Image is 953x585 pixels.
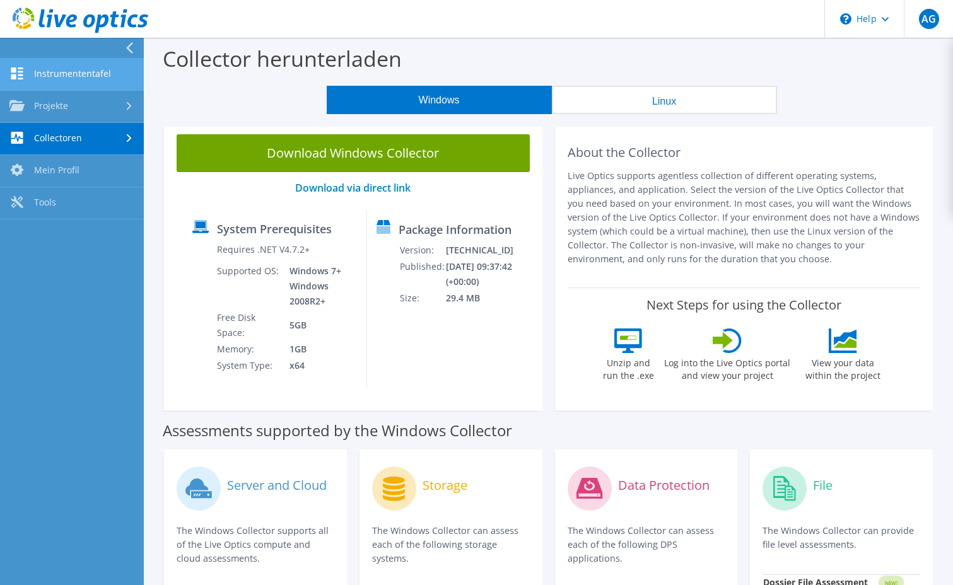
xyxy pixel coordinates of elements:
p: The Windows Collector can provide file level assessments. [763,524,920,552]
button: Linux [552,86,777,114]
label: View your data within the project [797,353,888,382]
td: Windows 7+ Windows 2008R2+ [280,263,357,310]
a: Download via direct link [295,181,411,195]
td: x64 [280,357,357,374]
td: [TECHNICAL_ID] [445,242,537,258]
label: Requires .NET V4.7.2+ [217,243,310,256]
label: Server and Cloud [227,479,327,492]
td: 29.4 MB [445,290,537,306]
label: Assessments supported by the Windows Collector [163,424,512,437]
label: Unzip and run the .exe [599,353,657,382]
span: AG [919,9,939,29]
td: Size: [399,290,445,306]
button: Windows [327,86,552,114]
td: 1GB [280,341,357,357]
p: The Windows Collector supports all of the Live Optics compute and cloud assessments. [177,524,334,565]
td: Memory: [216,341,279,357]
label: Next Steps for using the Collector [646,298,841,313]
td: Version: [399,242,445,258]
svg: \n [840,13,851,25]
label: Storage [423,479,467,492]
td: Published: [399,258,445,290]
p: Live Optics supports agentless collection of different operating systems, appliances, and applica... [568,169,921,266]
td: 5GB [280,310,357,341]
label: Collector herunterladen [163,44,402,73]
label: System Prerequisites [217,223,332,235]
td: Supported OS: [216,263,279,310]
td: System Type: [216,357,279,374]
label: Log into the Live Optics portal and view your project [664,353,791,382]
p: The Windows Collector can assess each of the following DPS applications. [568,524,725,565]
label: Data Protection [618,479,710,492]
label: File [813,479,833,492]
p: The Windows Collector can assess each of the following storage systems. [372,524,530,565]
td: [DATE] 09:37:42 (+00:00) [445,258,537,290]
h2: About the Collector [568,145,921,160]
label: Package Information [399,223,512,236]
td: Free Disk Space: [216,310,279,341]
a: Download Windows Collector [177,134,530,172]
